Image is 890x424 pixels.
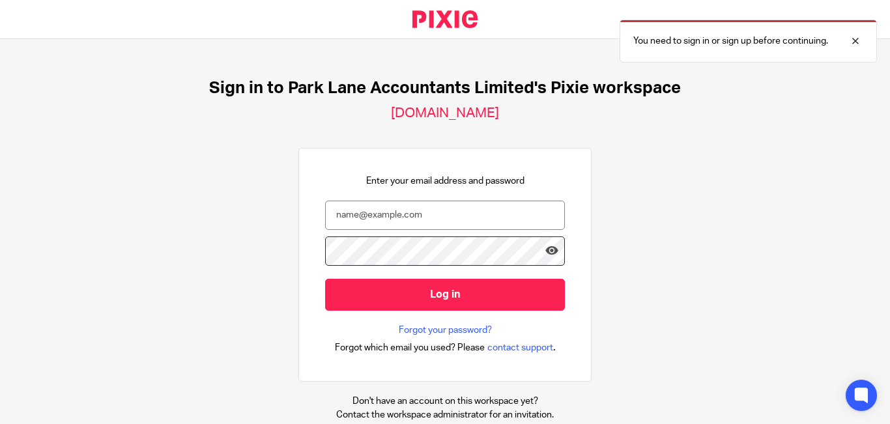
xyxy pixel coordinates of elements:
div: . [335,340,556,355]
a: Forgot your password? [399,324,492,337]
p: You need to sign in or sign up before continuing. [633,35,828,48]
input: Log in [325,279,565,311]
h2: [DOMAIN_NAME] [391,105,499,122]
p: Contact the workspace administrator for an invitation. [336,408,554,421]
p: Enter your email address and password [366,175,524,188]
p: Don't have an account on this workspace yet? [336,395,554,408]
span: Forgot which email you used? Please [335,341,485,354]
h1: Sign in to Park Lane Accountants Limited's Pixie workspace [209,78,681,98]
input: name@example.com [325,201,565,230]
span: contact support [487,341,553,354]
